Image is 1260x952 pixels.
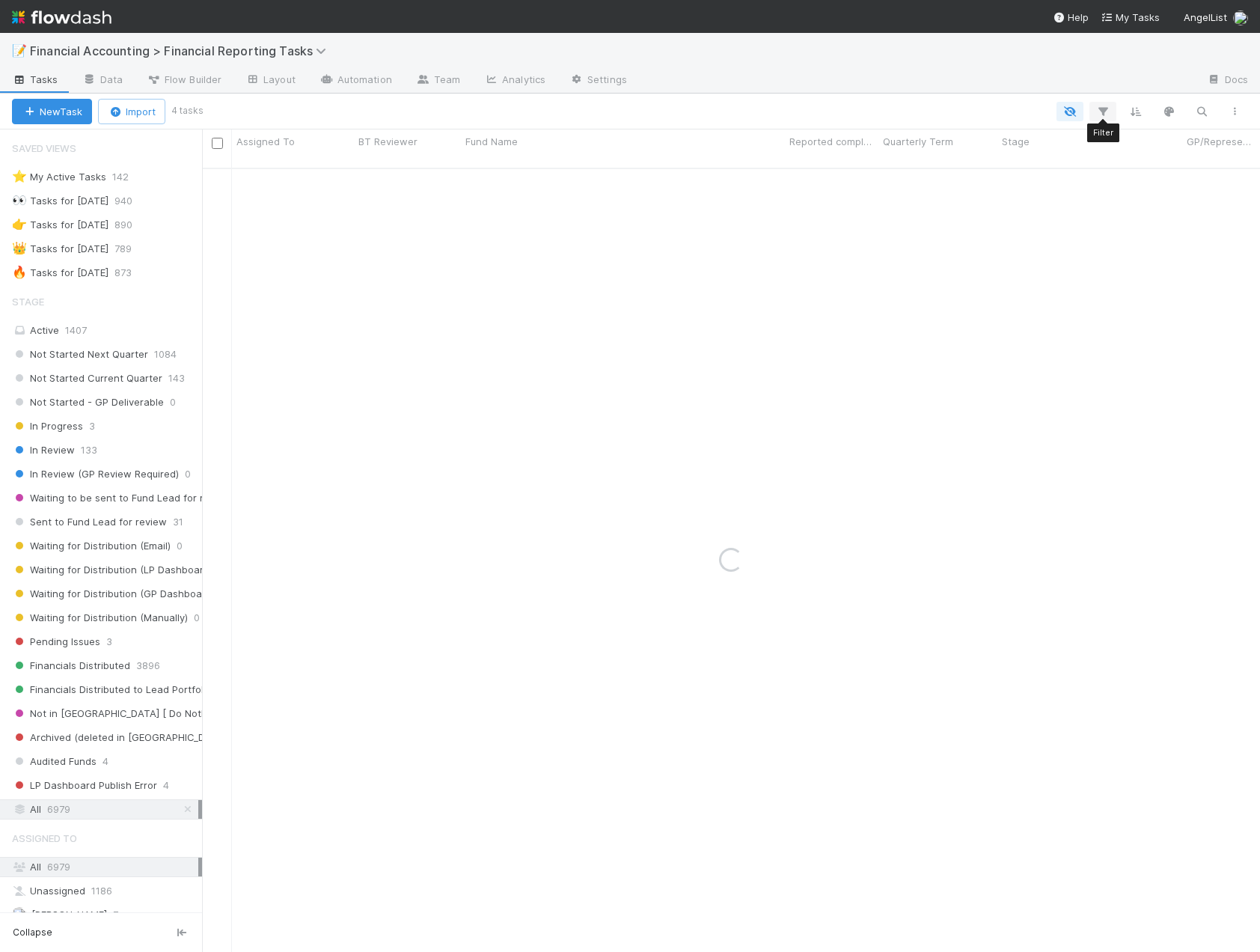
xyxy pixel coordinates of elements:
[12,44,27,57] span: 📝
[12,800,198,819] div: All
[12,752,97,771] span: Audited Funds
[12,72,58,87] span: Tasks
[12,321,198,340] div: Active
[194,608,200,627] span: 0
[12,216,108,234] div: Tasks for [DATE]
[47,861,70,873] span: 6979
[1187,134,1253,149] span: GP/Representative wants to review
[177,537,183,555] span: 0
[171,104,204,118] small: 4 tasks
[465,134,518,149] span: Fund Name
[883,134,953,149] span: Quarterly Term
[154,345,177,364] span: 1084
[12,537,171,555] span: Waiting for Distribution (Email)
[12,823,77,853] span: Assigned To
[12,728,230,747] span: Archived (deleted in [GEOGRAPHIC_DATA])
[12,656,130,675] span: Financials Distributed
[12,287,44,317] span: Stage
[12,561,212,579] span: Waiting for Distribution (LP Dashboard)
[12,513,167,531] span: Sent to Fund Lead for review
[12,242,27,254] span: 👑
[91,882,112,900] span: 1186
[358,134,418,149] span: BT Reviewer
[12,680,212,699] span: Financials Distributed to Lead Portfolio
[404,69,472,93] a: Team
[12,608,188,627] span: Waiting for Distribution (Manually)
[65,324,87,336] span: 1407
[168,369,185,388] span: 143
[212,138,223,149] input: Toggle All Rows Selected
[30,43,334,58] span: Financial Accounting > Financial Reporting Tasks
[1184,11,1227,23] span: AngelList
[12,632,100,651] span: Pending Issues
[12,266,27,278] span: 🔥
[98,99,165,124] button: Import
[472,69,557,93] a: Analytics
[12,218,27,231] span: 👉
[31,909,107,921] span: [PERSON_NAME]
[12,168,106,186] div: My Active Tasks
[12,99,92,124] button: NewTask
[236,134,295,149] span: Assigned To
[1002,134,1030,149] span: Stage
[170,393,176,412] span: 0
[12,776,157,795] span: LP Dashboard Publish Error
[89,417,95,436] span: 3
[12,489,231,507] span: Waiting to be sent to Fund Lead for review
[114,216,147,234] span: 890
[135,69,233,93] a: Flow Builder
[12,133,76,163] span: Saved Views
[113,906,118,924] span: 7
[12,585,215,603] span: Waiting for Distribution (GP Dashboard)
[12,239,108,258] div: Tasks for [DATE]
[12,704,227,723] span: Not in [GEOGRAPHIC_DATA] [ Do Nothing ]
[12,369,162,388] span: Not Started Current Quarter
[1233,10,1248,25] img: avatar_c0d2ec3f-77e2-40ea-8107-ee7bdb5edede.png
[12,882,198,900] div: Unassigned
[12,194,27,207] span: 👀
[114,239,147,258] span: 789
[308,69,404,93] a: Automation
[114,192,147,210] span: 940
[1101,10,1160,25] a: My Tasks
[70,69,135,93] a: Data
[557,69,639,93] a: Settings
[233,69,308,93] a: Layout
[12,192,108,210] div: Tasks for [DATE]
[103,752,108,771] span: 4
[789,134,875,149] span: Reported completed by
[12,465,179,483] span: In Review (GP Review Required)
[81,441,97,460] span: 133
[173,513,183,531] span: 31
[12,393,164,412] span: Not Started - GP Deliverable
[12,858,198,876] div: All
[1053,10,1089,25] div: Help
[1195,69,1260,93] a: Docs
[12,4,111,30] img: logo-inverted-e16ddd16eac7371096b0.svg
[163,776,169,795] span: 4
[47,800,70,819] span: 6979
[106,632,112,651] span: 3
[12,907,27,922] img: avatar_17610dbf-fae2-46fa-90b6-017e9223b3c9.png
[12,441,75,460] span: In Review
[1101,11,1160,23] span: My Tasks
[185,465,191,483] span: 0
[12,263,108,282] div: Tasks for [DATE]
[114,263,147,282] span: 873
[136,656,160,675] span: 3896
[12,417,83,436] span: In Progress
[12,345,148,364] span: Not Started Next Quarter
[13,926,52,939] span: Collapse
[112,168,144,186] span: 142
[147,72,221,87] span: Flow Builder
[12,170,27,183] span: ⭐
